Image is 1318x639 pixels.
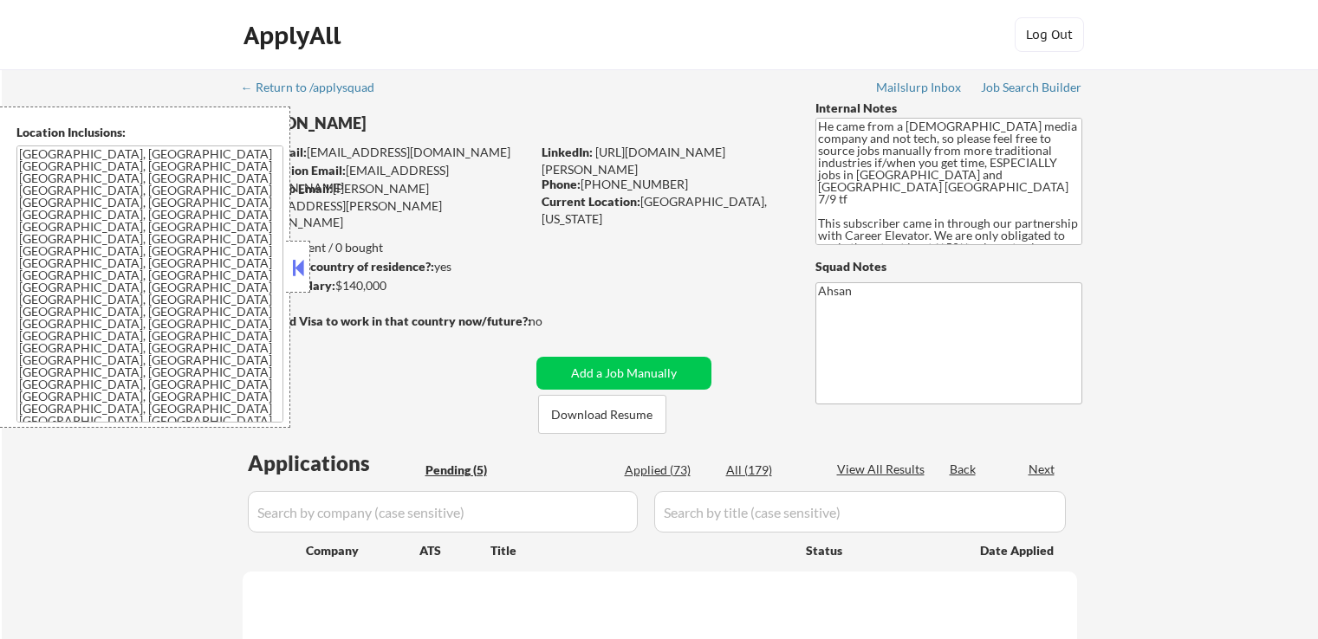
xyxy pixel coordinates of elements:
input: Search by company (case sensitive) [248,491,638,532]
strong: Current Location: [542,194,640,209]
div: ATS [419,542,490,559]
strong: Will need Visa to work in that country now/future?: [243,313,531,328]
div: Location Inclusions: [16,124,283,141]
div: Applications [248,453,419,474]
a: [URL][DOMAIN_NAME][PERSON_NAME] [542,145,725,177]
div: Squad Notes [815,258,1082,275]
strong: LinkedIn: [542,145,593,159]
div: ← Return to /applysquad [241,81,391,94]
div: View All Results [837,461,930,478]
div: Job Search Builder [981,81,1082,94]
button: Add a Job Manually [536,357,711,390]
div: Internal Notes [815,100,1082,117]
div: [GEOGRAPHIC_DATA], [US_STATE] [542,193,787,227]
div: no [529,313,578,330]
div: Company [306,542,419,559]
strong: Phone: [542,177,581,191]
div: [PERSON_NAME][EMAIL_ADDRESS][PERSON_NAME][DOMAIN_NAME] [243,180,530,231]
div: Next [1029,461,1056,478]
a: ← Return to /applysquad [241,81,391,98]
div: Applied (73) [625,461,711,479]
div: Title [490,542,789,559]
div: All (179) [726,461,813,479]
div: [EMAIL_ADDRESS][DOMAIN_NAME] [243,162,530,196]
button: Download Resume [538,395,666,434]
div: ApplyAll [243,21,346,50]
div: Back [950,461,977,478]
div: [PHONE_NUMBER] [542,176,787,193]
div: Date Applied [980,542,1056,559]
div: Status [806,534,955,565]
div: yes [242,258,525,275]
div: [EMAIL_ADDRESS][DOMAIN_NAME] [243,144,530,161]
strong: Can work in country of residence?: [242,259,434,274]
input: Search by title (case sensitive) [654,491,1066,532]
a: Job Search Builder [981,81,1082,98]
div: Mailslurp Inbox [876,81,963,94]
div: $140,000 [242,277,530,294]
a: Mailslurp Inbox [876,81,963,98]
div: [PERSON_NAME] [243,113,599,134]
div: 73 sent / 0 bought [242,239,530,256]
div: Pending (5) [425,461,512,479]
button: Log Out [1015,17,1084,52]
